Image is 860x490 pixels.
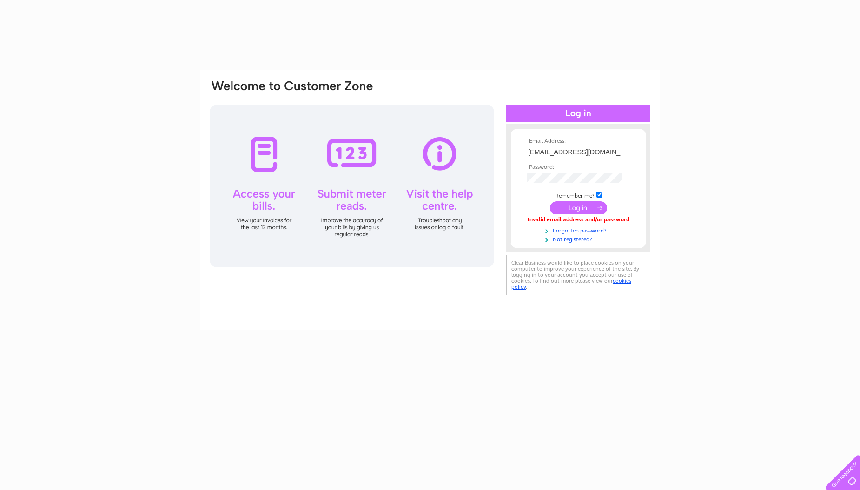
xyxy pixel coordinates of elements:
[524,164,632,171] th: Password:
[524,190,632,199] td: Remember me?
[527,234,632,243] a: Not registered?
[550,201,607,214] input: Submit
[511,278,631,290] a: cookies policy
[527,225,632,234] a: Forgotten password?
[524,138,632,145] th: Email Address:
[527,217,630,223] div: Invalid email address and/or password
[506,255,650,295] div: Clear Business would like to place cookies on your computer to improve your experience of the sit...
